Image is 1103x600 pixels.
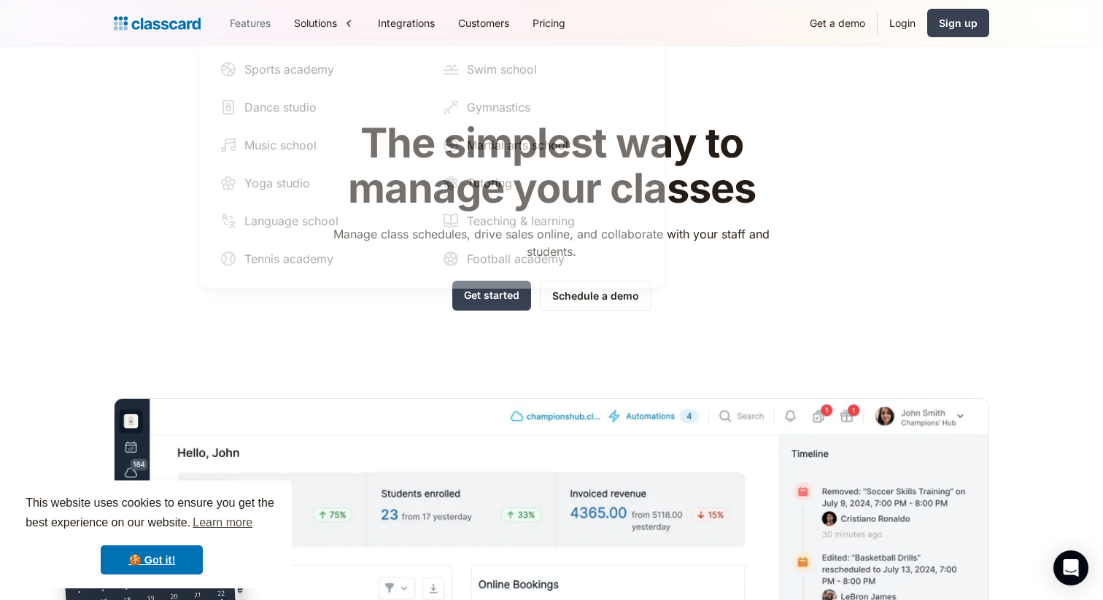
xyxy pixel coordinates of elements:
[467,174,512,192] div: Tutoring
[878,7,927,39] a: Login
[214,130,427,160] a: Music school
[467,61,537,78] div: Swim school
[244,61,334,78] div: Sports academy
[467,212,575,230] div: Teaching & learning
[190,512,255,534] a: learn more about cookies
[436,93,650,122] a: Gymnastics
[244,136,317,154] div: Music school
[467,136,568,154] div: Martial arts school
[798,7,877,39] a: Get a demo
[436,55,650,84] a: Swim school
[366,7,446,39] a: Integrations
[218,7,282,39] a: Features
[436,130,650,160] a: Martial arts school
[214,168,427,198] a: Yoga studio
[244,98,317,116] div: Dance studio
[198,39,665,289] nav: Solutions
[282,7,366,39] div: Solutions
[214,55,427,84] a: Sports academy
[436,244,650,273] a: Football academy
[1053,550,1088,585] div: Open Intercom Messenger
[214,93,427,122] a: Dance studio
[436,206,650,235] a: Teaching & learning
[521,7,577,39] a: Pricing
[452,281,531,311] a: Get started
[294,15,337,31] div: Solutions
[244,250,333,268] div: Tennis academy
[927,9,989,37] a: Sign up
[244,174,310,192] div: Yoga studio
[467,98,530,116] div: Gymnastics
[101,545,203,574] a: dismiss cookie message
[939,15,978,31] div: Sign up
[214,244,427,273] a: Tennis academy
[214,206,427,235] a: Language school
[540,281,651,311] a: Schedule a demo
[446,7,521,39] a: Customers
[244,212,338,230] div: Language school
[436,168,650,198] a: Tutoring
[12,480,292,588] div: cookieconsent
[114,13,201,34] a: home
[26,494,278,534] span: This website uses cookies to ensure you get the best experience on our website.
[467,250,565,268] div: Football academy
